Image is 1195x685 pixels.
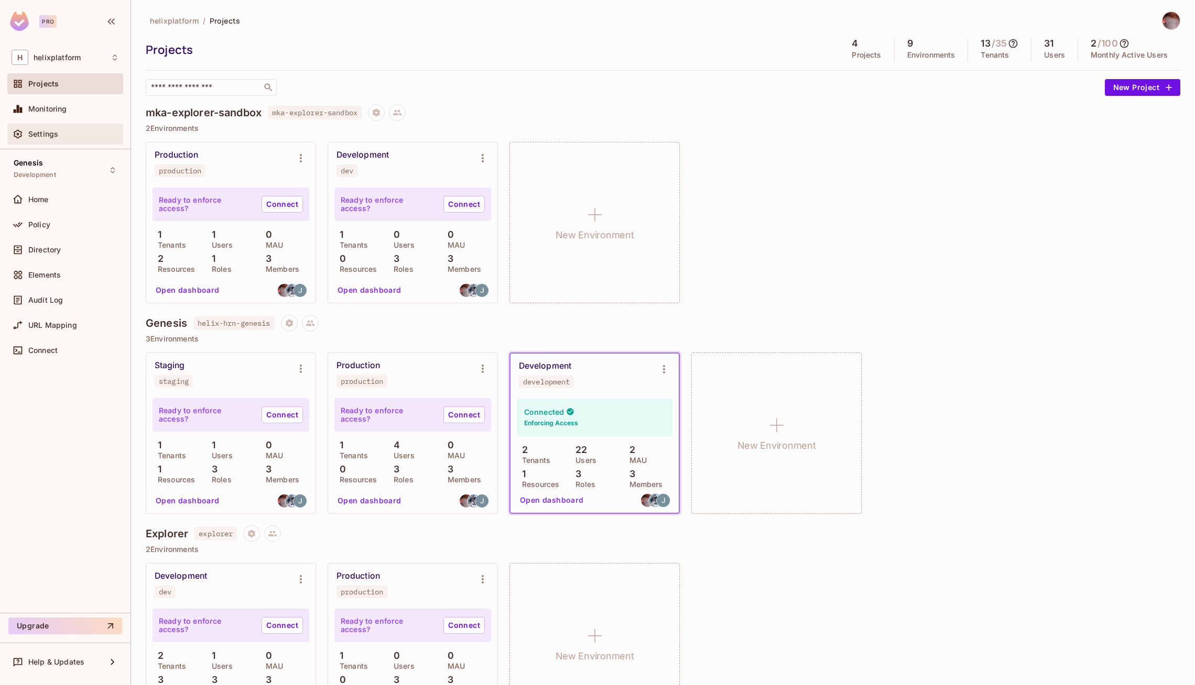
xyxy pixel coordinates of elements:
p: 0 [334,675,346,685]
span: Policy [28,220,50,229]
p: Resources [334,265,377,273]
span: Workspace: helixplatform [34,53,81,62]
span: Directory [28,246,61,254]
span: Genesis [14,159,43,167]
div: Projects [146,42,834,58]
p: Users [207,451,233,460]
div: Staging [155,360,185,371]
p: Ready to enforce access? [159,617,253,634]
img: michael.amato@helix.com [286,284,299,297]
span: Project settings [368,109,385,119]
p: 4 [388,440,400,450]
h5: 31 [1044,38,1053,49]
p: 3 [207,675,218,685]
h4: Connected [524,407,564,417]
img: john.corrales@helix.com [475,494,488,507]
span: URL Mapping [28,321,77,329]
div: Production [336,360,380,371]
p: 0 [260,440,272,450]
p: 3 [260,464,271,474]
button: Environment settings [472,358,493,379]
p: 0 [442,650,454,661]
a: Connect [262,617,303,634]
div: Production [155,150,198,160]
div: development [523,378,570,386]
button: Environment settings [472,569,493,590]
button: Environment settings [290,358,311,379]
p: Resources [517,480,559,489]
p: Tenants [334,662,368,670]
li: / [203,16,205,26]
button: Open dashboard [333,492,406,509]
img: michael.amato@helix.com [649,494,662,507]
p: 3 [207,464,218,474]
p: Members [260,265,299,273]
p: Members [442,476,481,484]
p: 1 [153,440,161,450]
p: Ready to enforce access? [159,406,253,423]
p: Roles [207,476,232,484]
img: David Earl [1163,12,1180,29]
h5: 4 [852,38,858,49]
p: 3 [388,253,399,264]
div: production [159,167,201,175]
p: 1 [334,229,343,240]
h5: 9 [907,38,913,49]
p: 0 [260,229,272,240]
div: production [341,588,383,596]
h1: New Environment [737,438,816,454]
div: Development [155,571,207,581]
div: dev [341,167,353,175]
h5: / 35 [992,38,1007,49]
button: Open dashboard [516,492,588,509]
p: Ready to enforce access? [159,196,253,213]
h1: New Environment [556,648,634,664]
img: michael.amato@helix.com [468,494,481,507]
img: SReyMgAAAABJRU5ErkJggg== [10,12,29,31]
a: Connect [443,196,485,213]
p: 3 [442,464,453,474]
img: david.earl@helix.com [460,494,473,507]
p: 1 [153,464,161,474]
img: david.earl@helix.com [278,284,291,297]
span: Home [28,195,49,204]
p: 2 Environments [146,545,1180,554]
h4: mka-explorer-sandbox [146,106,262,119]
p: 3 [388,675,399,685]
p: 0 [334,253,346,264]
p: 0 [442,229,454,240]
p: 22 [570,445,587,455]
p: Users [207,662,233,670]
p: 0 [388,229,400,240]
span: Project settings [281,320,298,330]
p: MAU [260,241,283,249]
img: john.corrales@helix.com [475,284,488,297]
div: Development [519,361,571,371]
p: Roles [388,476,414,484]
p: 3 [153,675,164,685]
div: Development [336,150,389,160]
div: production [341,377,383,385]
button: Environment settings [472,148,493,169]
img: david.earl@helix.com [460,284,473,297]
a: Connect [262,406,303,423]
p: 1 [207,229,215,240]
img: john.corrales@helix.com [294,494,307,507]
span: H [12,50,28,65]
h4: Explorer [146,527,188,540]
a: Connect [443,406,485,423]
p: 1 [517,469,526,479]
p: 3 [260,675,271,685]
p: Resources [153,476,195,484]
button: Open dashboard [333,282,406,299]
p: Tenants [153,451,186,460]
button: Environment settings [290,569,311,590]
img: michael.amato@helix.com [286,494,299,507]
p: MAU [442,662,465,670]
p: Users [388,241,415,249]
p: Roles [388,265,414,273]
p: MAU [442,241,465,249]
p: Ready to enforce access? [341,617,435,634]
p: Members [442,265,481,273]
p: Ready to enforce access? [341,196,435,213]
